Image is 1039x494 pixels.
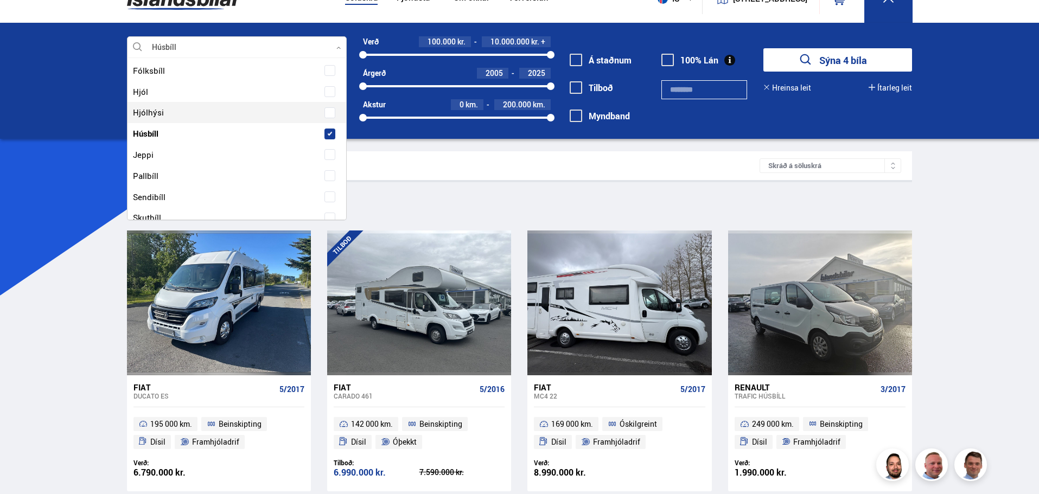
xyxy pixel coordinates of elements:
button: Sýna 4 bíla [763,48,912,72]
span: 169 000 km. [551,418,593,431]
span: kr. [457,37,466,46]
span: 5/2017 [680,385,705,394]
label: Tilboð [570,83,613,93]
button: Opna LiveChat spjallviðmót [9,4,41,37]
span: Framhjóladrif [593,435,640,448]
label: Á staðnum [570,55,632,65]
div: 8.990.000 kr. [534,468,620,477]
div: Árgerð [363,69,386,78]
span: Óþekkt [393,435,417,448]
span: Beinskipting [219,418,262,431]
span: Dísil [351,435,366,448]
div: Akstur [363,100,386,109]
div: Leitarniðurstöður 4 bílar [138,160,760,171]
span: km. [533,100,545,109]
button: Hreinsa leit [763,84,811,92]
span: 200.000 [503,99,531,110]
span: + [541,37,545,46]
button: Ítarleg leit [869,84,912,92]
div: Skráð á söluskrá [760,158,901,173]
div: Verð: [735,459,820,467]
span: 3/2017 [881,385,906,394]
a: Fiat Carado 461 5/2016 142 000 km. Beinskipting Dísil Óþekkt Tilboð: 6.990.000 kr. 7.590.000 kr. [327,375,511,491]
span: Óskilgreint [620,418,657,431]
span: Dísil [752,435,767,448]
span: 10.000.000 [490,36,530,47]
span: 100.000 [428,36,456,47]
div: Ducato ES [133,392,275,400]
a: Fiat Ducato ES 5/2017 195 000 km. Beinskipting Dísil Framhjóladrif Verð: 6.790.000 kr. [127,375,311,491]
span: 249 000 km. [752,418,794,431]
div: Carado 461 [334,392,475,400]
span: 5/2016 [480,385,505,394]
span: 5/2017 [279,385,304,394]
div: Verð: [534,459,620,467]
div: Verð [363,37,379,46]
div: Renault [735,382,876,392]
label: Myndband [570,111,630,121]
span: Dísil [150,435,165,448]
div: 7.590.000 kr. [419,469,505,476]
div: Fiat [534,382,675,392]
div: 1.990.000 kr. [735,468,820,477]
span: 142 000 km. [351,418,393,431]
span: 195 000 km. [150,418,192,431]
div: Trafic HÚSBÍLL [735,392,876,400]
div: Verð: [133,459,219,467]
img: nhp88E3Fdnt1Opn2.png [878,450,910,483]
span: km. [466,100,478,109]
img: FbJEzSuNWCJXmdc-.webp [956,450,989,483]
img: siFngHWaQ9KaOqBr.png [917,450,949,483]
div: MC4 22 [534,392,675,400]
div: Fiat [133,382,275,392]
div: Tilboð: [334,459,419,467]
span: Beinskipting [419,418,462,431]
span: 0 [460,99,464,110]
span: Framhjóladrif [793,435,840,448]
span: Dísil [551,435,566,448]
div: 6.790.000 kr. [133,468,219,477]
span: 2005 [486,68,503,78]
div: Fiat [334,382,475,392]
div: 6.990.000 kr. [334,468,419,477]
span: kr. [531,37,539,46]
a: Renault Trafic HÚSBÍLL 3/2017 249 000 km. Beinskipting Dísil Framhjóladrif Verð: 1.990.000 kr. [728,375,912,491]
span: 2025 [528,68,545,78]
span: Beinskipting [820,418,863,431]
a: Fiat MC4 22 5/2017 169 000 km. Óskilgreint Dísil Framhjóladrif Verð: 8.990.000 kr. [527,375,711,491]
label: 100% Lán [661,55,718,65]
span: Framhjóladrif [192,435,239,448]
